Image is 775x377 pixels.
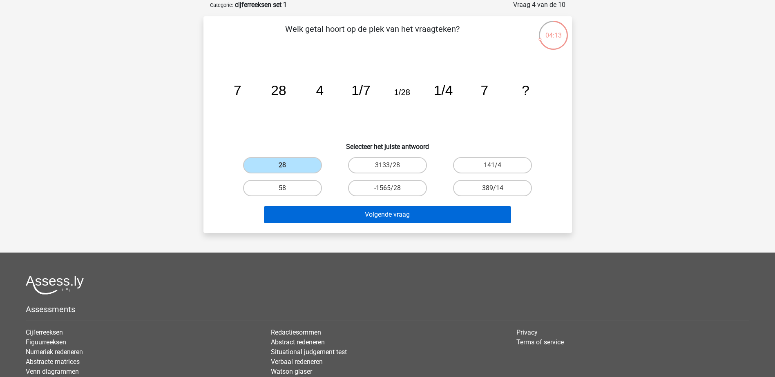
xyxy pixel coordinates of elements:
h6: Selecteer het juiste antwoord [217,136,559,151]
a: Verbaal redeneren [271,358,323,366]
a: Abstracte matrices [26,358,80,366]
label: 3133/28 [348,157,427,173]
a: Venn diagrammen [26,368,79,375]
a: Numeriek redeneren [26,348,83,356]
img: Assessly logo [26,275,84,295]
tspan: 7 [233,83,241,98]
h5: Assessments [26,304,749,314]
a: Abstract redeneren [271,338,325,346]
label: 389/14 [453,180,532,196]
tspan: 1/7 [351,83,371,98]
a: Redactiesommen [271,328,321,336]
p: Welk getal hoort op de plek van het vraagteken? [217,23,528,47]
label: 141/4 [453,157,532,173]
a: Cijferreeksen [26,328,63,336]
small: Categorie: [210,2,233,8]
tspan: 1/4 [433,83,453,98]
label: -1565/28 [348,180,427,196]
strong: cijferreeksen set 1 [235,1,287,9]
tspan: 1/28 [394,88,410,97]
tspan: 7 [480,83,488,98]
a: Privacy [516,328,538,336]
div: 04:13 [538,20,569,40]
label: 58 [243,180,322,196]
a: Watson glaser [271,368,312,375]
a: Figuurreeksen [26,338,66,346]
a: Situational judgement test [271,348,347,356]
tspan: 28 [271,83,286,98]
button: Volgende vraag [264,206,511,223]
a: Terms of service [516,338,564,346]
label: 28 [243,157,322,173]
tspan: ? [522,83,529,98]
tspan: 4 [316,83,324,98]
